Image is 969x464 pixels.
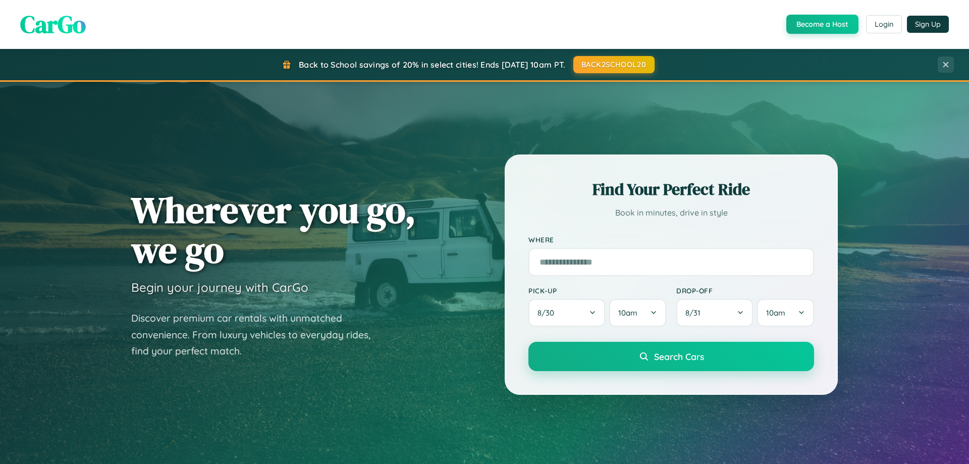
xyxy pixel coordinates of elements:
button: 10am [609,299,666,327]
span: Search Cars [654,351,704,362]
h1: Wherever you go, we go [131,190,416,270]
span: 8 / 31 [685,308,706,318]
span: 10am [766,308,785,318]
h2: Find Your Perfect Ride [528,178,814,200]
span: 8 / 30 [537,308,559,318]
span: 10am [618,308,637,318]
button: 10am [757,299,814,327]
h3: Begin your journey with CarGo [131,280,308,295]
button: Become a Host [786,15,858,34]
span: CarGo [20,8,86,41]
p: Book in minutes, drive in style [528,205,814,220]
button: Sign Up [907,16,949,33]
button: Search Cars [528,342,814,371]
button: 8/31 [676,299,753,327]
label: Where [528,235,814,244]
label: Drop-off [676,286,814,295]
button: BACK2SCHOOL20 [573,56,655,73]
p: Discover premium car rentals with unmatched convenience. From luxury vehicles to everyday rides, ... [131,310,384,359]
span: Back to School savings of 20% in select cities! Ends [DATE] 10am PT. [299,60,565,70]
button: Login [866,15,902,33]
button: 8/30 [528,299,605,327]
label: Pick-up [528,286,666,295]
